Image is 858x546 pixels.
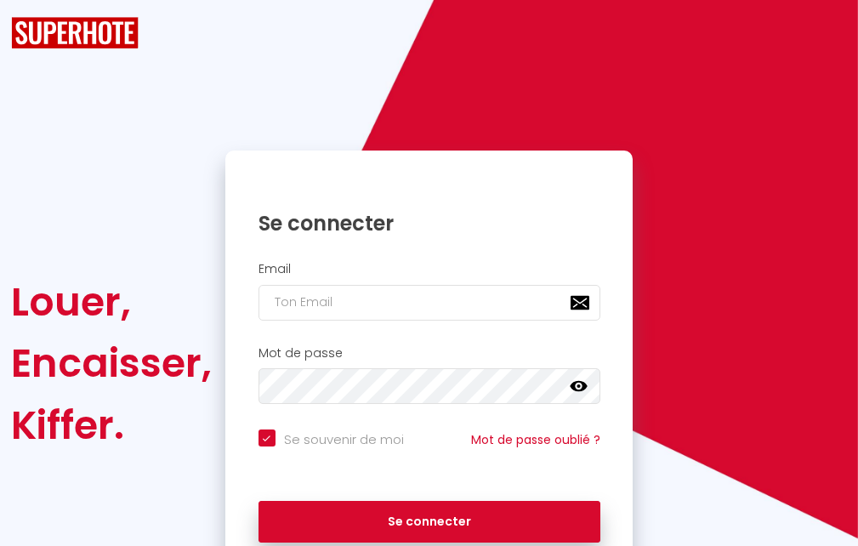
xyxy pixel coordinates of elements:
[259,501,600,543] button: Se connecter
[11,395,212,456] div: Kiffer.
[471,431,600,448] a: Mot de passe oublié ?
[11,17,139,48] img: SuperHote logo
[259,285,600,321] input: Ton Email
[259,210,600,236] h1: Se connecter
[11,333,212,394] div: Encaisser,
[259,262,600,276] h2: Email
[11,271,212,333] div: Louer,
[259,346,600,361] h2: Mot de passe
